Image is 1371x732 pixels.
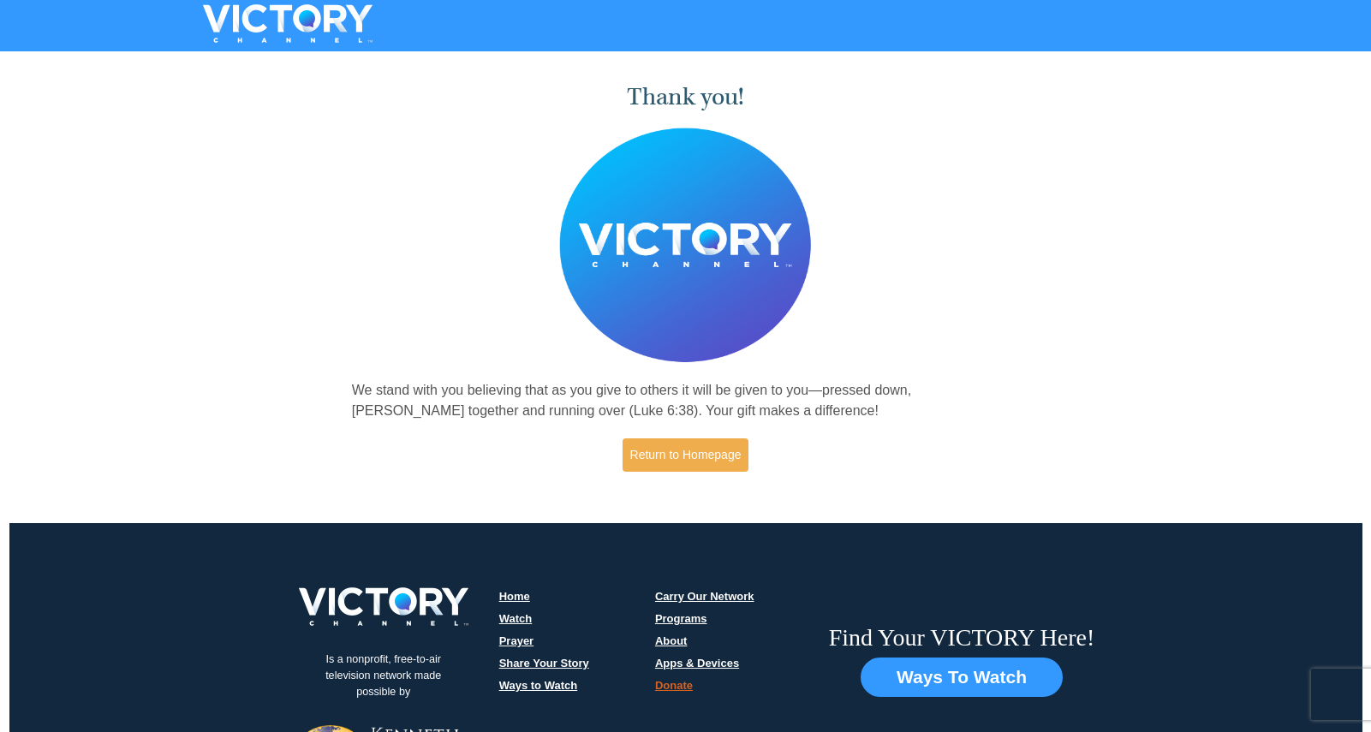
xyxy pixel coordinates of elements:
h1: Thank you! [352,83,1020,111]
img: victory-logo.png [277,587,491,626]
h6: Find Your VICTORY Here! [829,623,1095,652]
a: Prayer [499,634,533,647]
p: We stand with you believing that as you give to others it will be given to you—pressed down, [PER... [352,380,1020,421]
a: Home [499,590,530,603]
a: Return to Homepage [623,438,749,472]
a: Donate [655,679,693,692]
a: About [655,634,688,647]
a: Apps & Devices [655,657,739,670]
a: Ways to Watch [499,679,578,692]
button: Ways To Watch [861,658,1063,697]
img: Believer's Voice of Victory Network [559,128,812,363]
a: Programs [655,612,707,625]
p: Is a nonprofit, free-to-air television network made possible by [298,639,469,713]
img: VICTORYTHON - VICTORY Channel [181,4,395,43]
a: Carry Our Network [655,590,754,603]
a: Watch [499,612,533,625]
a: Share Your Story [499,657,589,670]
